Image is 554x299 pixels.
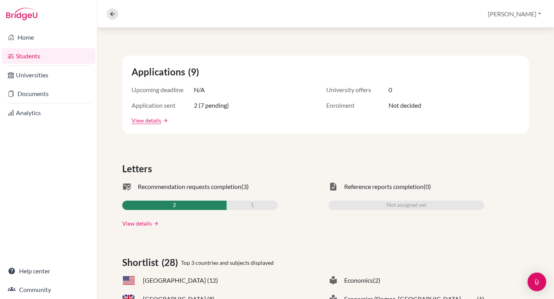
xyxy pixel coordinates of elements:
span: (3) [241,182,249,191]
span: Applications [132,65,188,79]
a: Universities [2,67,95,83]
span: Letters [122,162,155,176]
a: Home [2,30,95,45]
span: Upcoming deadline [132,85,194,94]
span: (28) [162,255,181,269]
a: Documents [2,86,95,101]
span: (2) [373,276,380,285]
span: N/A [194,85,205,94]
button: [PERSON_NAME] [484,7,545,21]
span: Recommendation requests completion [138,182,241,191]
span: Reference reports completion [344,182,424,191]
span: US [122,276,135,285]
div: Open Intercom Messenger [528,273,546,291]
span: Economics [344,276,373,285]
span: task [329,182,338,191]
span: (9) [188,65,202,79]
span: local_library [329,276,338,285]
span: 1 [251,201,254,210]
span: Top 3 countries and subjects displayed [181,259,274,267]
span: Shortlist [122,255,162,269]
span: 0 [389,85,392,94]
a: Community [2,282,95,297]
span: 2 [173,201,176,210]
span: University offers [326,85,389,94]
a: Students [2,48,95,64]
span: Enrolment [326,101,389,110]
span: (0) [424,182,431,191]
a: View details [122,219,152,227]
a: View details [132,116,161,124]
a: arrow_forward [152,221,159,226]
span: [GEOGRAPHIC_DATA] (12) [143,276,218,285]
a: Analytics [2,105,95,121]
span: Not assigned yet [387,201,426,210]
span: Application sent [132,101,194,110]
span: mark_email_read [122,182,132,191]
span: Not decided [389,101,421,110]
a: Help center [2,263,95,279]
img: Bridge-U [6,8,37,20]
a: arrow_forward [161,118,168,123]
span: 2 (7 pending) [194,101,229,110]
